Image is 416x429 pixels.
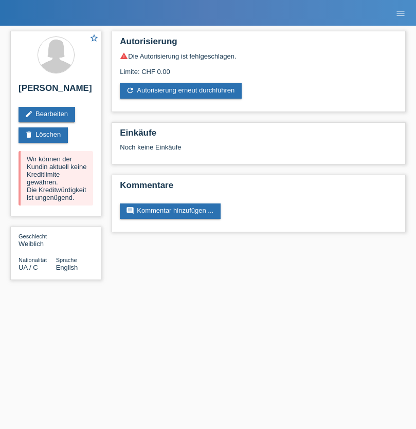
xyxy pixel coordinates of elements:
a: refreshAutorisierung erneut durchführen [120,83,242,99]
h2: [PERSON_NAME] [19,83,93,99]
i: refresh [126,86,134,95]
div: Die Autorisierung ist fehlgeschlagen. [120,52,397,60]
i: menu [395,8,406,18]
h2: Einkäufe [120,128,397,143]
span: Ukraine / C / 20.05.2021 [19,264,38,271]
i: star_border [89,33,99,43]
a: menu [390,10,411,16]
a: star_border [89,33,99,44]
i: edit [25,110,33,118]
a: commentKommentar hinzufügen ... [120,203,221,219]
span: Sprache [56,257,77,263]
i: warning [120,52,128,60]
span: Nationalität [19,257,47,263]
i: comment [126,207,134,215]
i: delete [25,130,33,139]
div: Noch keine Einkäufe [120,143,397,159]
div: Wir können der Kundin aktuell keine Kreditlimite gewähren. Die Kreditwürdigkeit ist ungenügend. [19,151,93,206]
a: editBearbeiten [19,107,75,122]
span: English [56,264,78,271]
span: Geschlecht [19,233,47,239]
h2: Autorisierung [120,36,397,52]
a: deleteLöschen [19,127,68,143]
div: Limite: CHF 0.00 [120,60,397,76]
h2: Kommentare [120,180,397,196]
div: Weiblich [19,232,56,248]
